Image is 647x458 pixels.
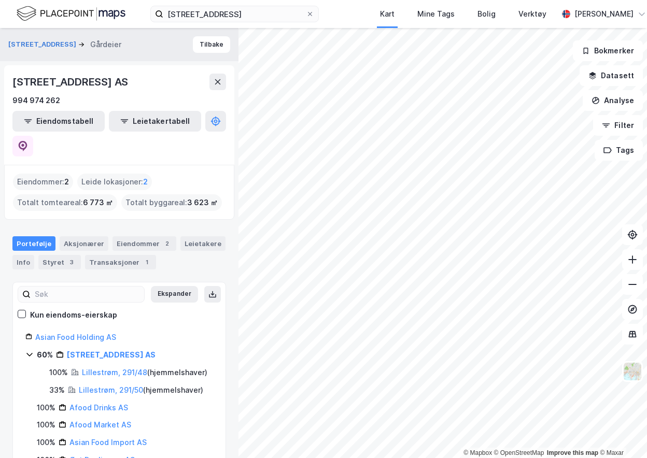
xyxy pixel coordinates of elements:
[121,194,222,211] div: Totalt byggareal :
[35,333,116,341] a: Asian Food Holding AS
[79,384,203,396] div: ( hjemmelshaver )
[85,255,156,269] div: Transaksjoner
[180,236,226,251] div: Leietakere
[69,420,131,429] a: Afood Market AS
[90,38,121,51] div: Gårdeier
[31,287,144,302] input: Søk
[163,6,306,22] input: Søk på adresse, matrikkel, gårdeiere, leietakere eller personer
[13,174,73,190] div: Eiendommer :
[143,176,148,188] span: 2
[82,366,207,379] div: ( hjemmelshaver )
[37,402,55,414] div: 100%
[162,238,172,249] div: 2
[64,176,69,188] span: 2
[573,40,643,61] button: Bokmerker
[547,449,598,456] a: Improve this map
[69,438,147,447] a: Asian Food Import AS
[67,350,156,359] a: [STREET_ADDRESS] AS
[518,8,546,20] div: Verktøy
[595,140,643,161] button: Tags
[109,111,201,132] button: Leietakertabell
[623,362,642,381] img: Z
[12,255,34,269] div: Info
[37,436,55,449] div: 100%
[142,257,152,267] div: 1
[12,111,105,132] button: Eiendomstabell
[37,349,53,361] div: 60%
[49,384,65,396] div: 33%
[463,449,492,456] a: Mapbox
[583,90,643,111] button: Analyse
[37,419,55,431] div: 100%
[574,8,634,20] div: [PERSON_NAME]
[595,408,647,458] div: Kontrollprogram for chat
[38,255,81,269] div: Styret
[151,286,198,303] button: Ekspander
[13,194,117,211] div: Totalt tomteareal :
[595,408,647,458] iframe: Chat Widget
[112,236,176,251] div: Eiendommer
[77,174,152,190] div: Leide lokasjoner :
[12,236,55,251] div: Portefølje
[30,309,117,321] div: Kun eiendoms-eierskap
[477,8,496,20] div: Bolig
[380,8,395,20] div: Kart
[79,385,143,394] a: Lillestrøm, 291/50
[66,257,77,267] div: 3
[69,403,128,412] a: Afood Drinks AS
[8,39,78,50] button: [STREET_ADDRESS]
[12,94,60,107] div: 994 974 262
[12,74,130,90] div: [STREET_ADDRESS] AS
[82,368,147,377] a: Lillestrøm, 291/48
[187,196,218,209] span: 3 623 ㎡
[83,196,113,209] span: 6 773 ㎡
[193,36,230,53] button: Tilbake
[60,236,108,251] div: Aksjonærer
[494,449,544,456] a: OpenStreetMap
[49,366,68,379] div: 100%
[17,5,125,23] img: logo.f888ab2527a4732fd821a326f86c7f29.svg
[580,65,643,86] button: Datasett
[593,115,643,136] button: Filter
[417,8,455,20] div: Mine Tags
